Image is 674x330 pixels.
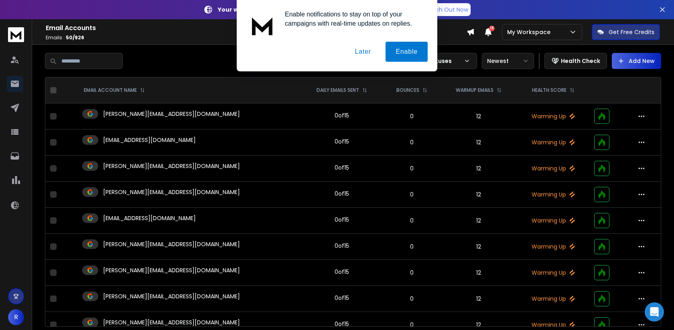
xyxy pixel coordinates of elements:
[103,162,240,170] p: [PERSON_NAME][EMAIL_ADDRESS][DOMAIN_NAME]
[388,217,436,225] p: 0
[441,156,517,182] td: 12
[103,214,196,222] p: [EMAIL_ADDRESS][DOMAIN_NAME]
[388,138,436,146] p: 0
[522,112,585,120] p: Warming Up
[8,309,24,325] button: R
[103,292,240,300] p: [PERSON_NAME][EMAIL_ADDRESS][DOMAIN_NAME]
[388,164,436,172] p: 0
[386,42,428,62] button: Enable
[522,321,585,329] p: Warming Up
[441,286,517,312] td: 12
[335,294,349,302] div: 0 of 15
[335,111,349,119] div: 0 of 15
[388,269,436,277] p: 0
[456,87,493,93] p: WARMUP EMAILS
[335,242,349,250] div: 0 of 15
[441,182,517,208] td: 12
[645,302,664,322] div: Open Intercom Messenger
[522,269,585,277] p: Warming Up
[388,190,436,198] p: 0
[388,321,436,329] p: 0
[532,87,566,93] p: HEALTH SCORE
[246,10,278,42] img: notification icon
[522,190,585,198] p: Warming Up
[522,217,585,225] p: Warming Up
[441,103,517,130] td: 12
[335,190,349,198] div: 0 of 15
[441,130,517,156] td: 12
[441,208,517,234] td: 12
[388,243,436,251] p: 0
[103,266,240,274] p: [PERSON_NAME][EMAIL_ADDRESS][DOMAIN_NAME]
[522,164,585,172] p: Warming Up
[335,164,349,172] div: 0 of 15
[335,216,349,224] div: 0 of 15
[335,138,349,146] div: 0 of 15
[396,87,419,93] p: BOUNCES
[103,110,240,118] p: [PERSON_NAME][EMAIL_ADDRESS][DOMAIN_NAME]
[388,295,436,303] p: 0
[522,243,585,251] p: Warming Up
[345,42,381,62] button: Later
[317,87,359,93] p: DAILY EMAILS SENT
[278,10,428,28] div: Enable notifications to stay on top of your campaigns with real-time updates on replies.
[441,234,517,260] td: 12
[103,318,240,326] p: [PERSON_NAME][EMAIL_ADDRESS][DOMAIN_NAME]
[103,188,240,196] p: [PERSON_NAME][EMAIL_ADDRESS][DOMAIN_NAME]
[84,87,145,93] div: EMAIL ACCOUNT NAME
[103,240,240,248] p: [PERSON_NAME][EMAIL_ADDRESS][DOMAIN_NAME]
[335,320,349,328] div: 0 of 15
[522,295,585,303] p: Warming Up
[441,260,517,286] td: 12
[335,268,349,276] div: 0 of 15
[522,138,585,146] p: Warming Up
[103,136,196,144] p: [EMAIL_ADDRESS][DOMAIN_NAME]
[388,112,436,120] p: 0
